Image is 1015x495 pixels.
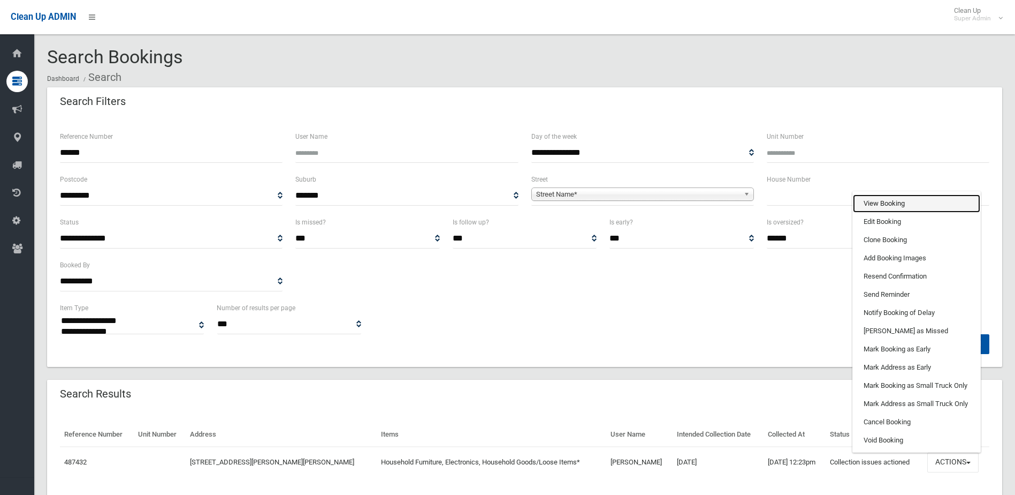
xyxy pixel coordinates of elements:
[853,267,980,286] a: Resend Confirmation
[767,131,804,142] label: Unit Number
[60,174,87,185] label: Postcode
[47,384,144,404] header: Search Results
[673,447,764,478] td: [DATE]
[853,249,980,267] a: Add Booking Images
[60,259,90,271] label: Booked By
[764,447,826,478] td: [DATE] 12:23pm
[954,14,991,22] small: Super Admin
[853,304,980,322] a: Notify Booking of Delay
[47,75,79,82] a: Dashboard
[853,194,980,213] a: View Booking
[853,213,980,231] a: Edit Booking
[767,174,811,185] label: House Number
[295,174,316,185] label: Suburb
[60,423,134,447] th: Reference Number
[60,302,88,314] label: Item Type
[377,447,606,478] td: Household Furniture, Electronics, Household Goods/Loose Items*
[767,216,804,228] label: Is oversized?
[81,67,121,87] li: Search
[826,423,923,447] th: Status
[60,216,79,228] label: Status
[295,216,326,228] label: Is missed?
[217,302,295,314] label: Number of results per page
[853,340,980,358] a: Mark Booking as Early
[949,6,1002,22] span: Clean Up
[609,216,633,228] label: Is early?
[606,423,673,447] th: User Name
[853,358,980,377] a: Mark Address as Early
[826,447,923,478] td: Collection issues actioned
[764,423,826,447] th: Collected At
[295,131,327,142] label: User Name
[190,458,354,466] a: [STREET_ADDRESS][PERSON_NAME][PERSON_NAME]
[11,12,76,22] span: Clean Up ADMIN
[47,46,183,67] span: Search Bookings
[606,447,673,478] td: [PERSON_NAME]
[47,91,139,112] header: Search Filters
[531,174,548,185] label: Street
[853,431,980,449] a: Void Booking
[927,453,979,472] button: Actions
[134,423,186,447] th: Unit Number
[186,423,377,447] th: Address
[531,131,577,142] label: Day of the week
[60,131,113,142] label: Reference Number
[377,423,606,447] th: Items
[536,188,739,201] span: Street Name*
[673,423,764,447] th: Intended Collection Date
[853,231,980,249] a: Clone Booking
[853,286,980,304] a: Send Reminder
[853,377,980,395] a: Mark Booking as Small Truck Only
[853,413,980,431] a: Cancel Booking
[453,216,489,228] label: Is follow up?
[64,458,87,466] a: 487432
[853,395,980,413] a: Mark Address as Small Truck Only
[853,322,980,340] a: [PERSON_NAME] as Missed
